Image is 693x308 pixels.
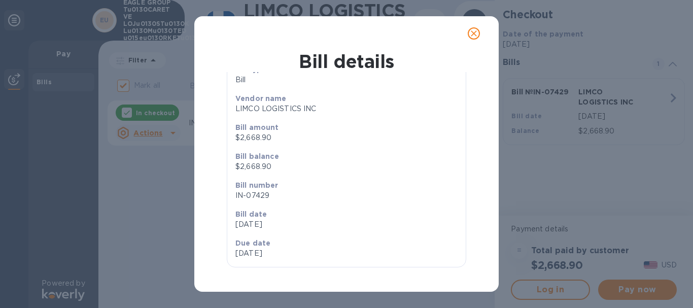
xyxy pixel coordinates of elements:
[235,239,270,247] b: Due date
[235,161,458,172] p: $2,668.90
[235,190,458,201] p: IN-07429
[235,219,458,230] p: [DATE]
[235,152,279,160] b: Bill balance
[462,21,486,46] button: close
[235,94,287,102] b: Vendor name
[235,75,458,85] p: Bill
[202,51,491,72] h1: Bill details
[235,210,267,218] b: Bill date
[235,123,279,131] b: Bill amount
[235,132,458,143] p: $2,668.90
[235,248,342,259] p: [DATE]
[235,104,458,114] p: LIMCO LOGISTICS INC
[235,181,279,189] b: Bill number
